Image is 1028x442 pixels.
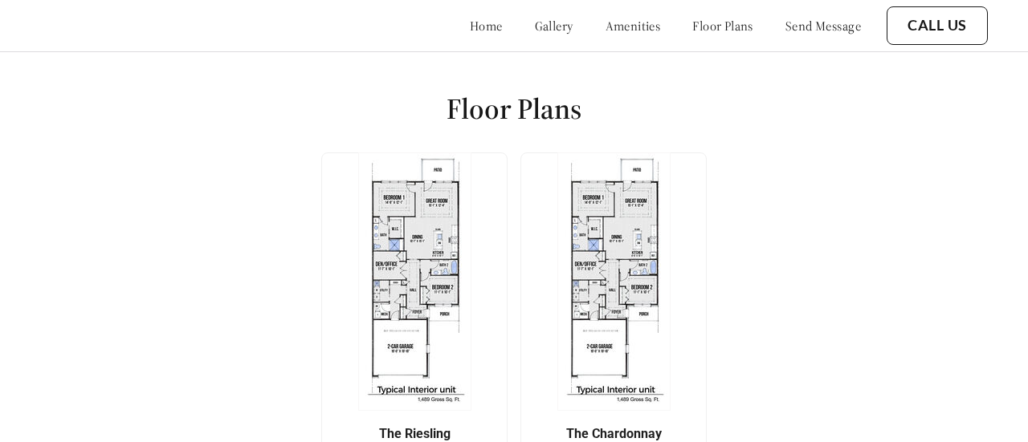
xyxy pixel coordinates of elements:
[545,427,682,441] div: The Chardonnay
[785,18,861,34] a: send message
[470,18,503,34] a: home
[557,152,671,411] img: example
[887,6,988,45] button: Call Us
[358,152,471,411] img: example
[535,18,573,34] a: gallery
[606,18,661,34] a: amenities
[692,18,753,34] a: floor plans
[447,91,581,127] h1: Floor Plans
[908,17,967,34] a: Call Us
[346,427,483,441] div: The Riesling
